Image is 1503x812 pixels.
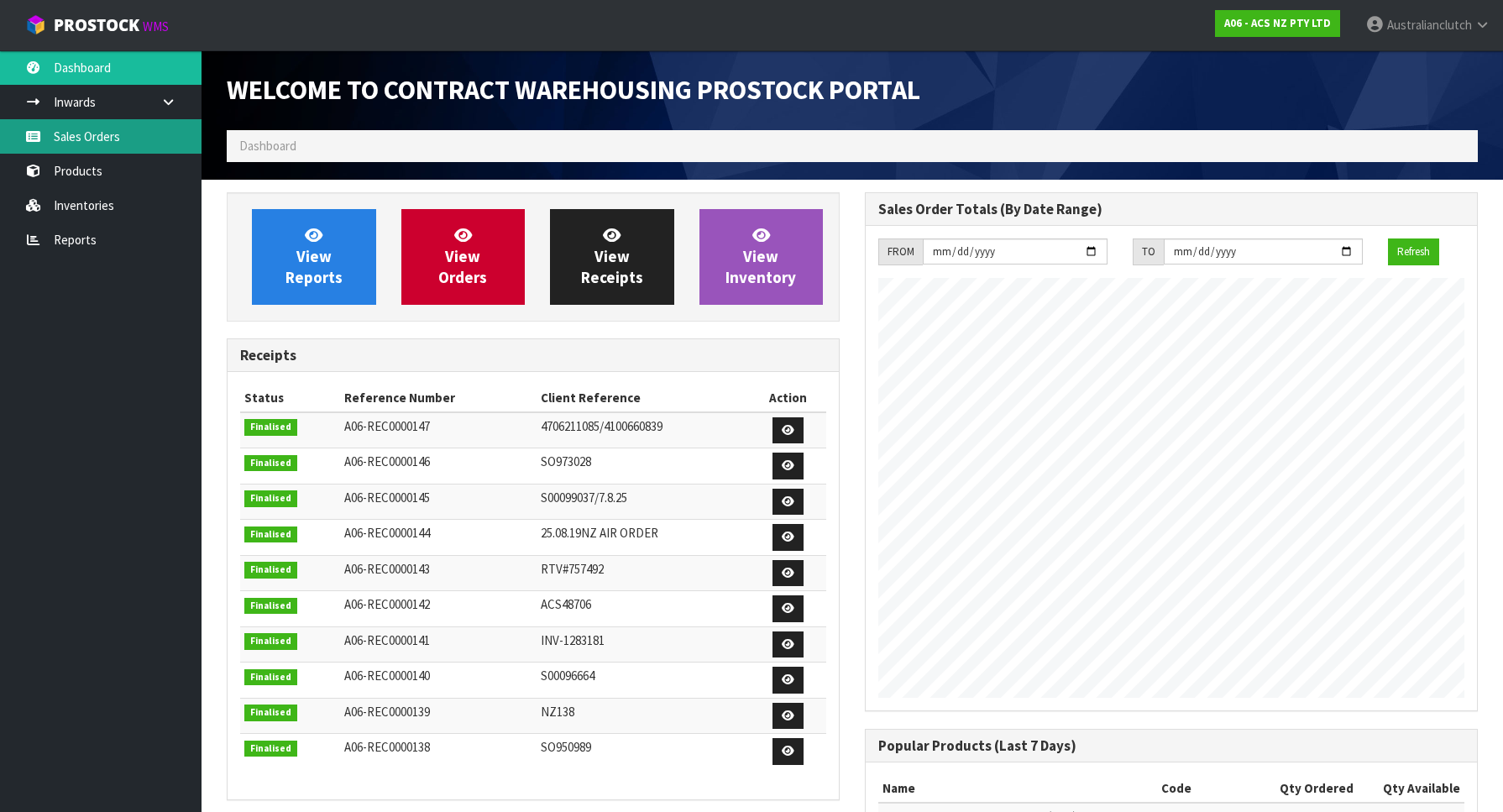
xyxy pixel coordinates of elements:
span: INV-1283181 [541,632,605,648]
div: FROM [878,238,923,265]
th: Qty Ordered [1255,775,1358,802]
span: Finalised [244,598,297,615]
a: ViewReceipts [550,209,674,305]
span: Finalised [244,669,297,686]
span: Australianclutch [1387,17,1472,33]
img: cube-alt.png [25,14,46,35]
button: Refresh [1388,238,1439,265]
a: ViewReports [252,209,376,305]
span: ACS48706 [541,596,591,612]
a: ViewInventory [699,209,824,305]
th: Qty Available [1358,775,1464,802]
span: A06-REC0000140 [344,668,430,684]
span: S00099037/7.8.25 [541,490,627,506]
span: View Inventory [725,225,796,288]
span: S00096664 [541,668,594,684]
span: Finalised [244,633,297,650]
h3: Popular Products (Last 7 Days) [878,738,1464,754]
span: Finalised [244,526,297,543]
span: View Orders [438,225,487,288]
span: View Reports [285,225,343,288]
span: 25.08.19NZ AIR ORDER [541,525,658,541]
span: NZ138 [541,704,574,720]
span: Finalised [244,705,297,721]
small: WMS [143,18,169,34]
th: Action [751,385,826,411]
th: Name [878,775,1157,802]
span: A06-REC0000142 [344,596,430,612]
h3: Sales Order Totals (By Date Range) [878,202,1464,217]
span: A06-REC0000139 [344,704,430,720]
span: View Receipts [581,225,643,288]
span: Welcome to Contract Warehousing ProStock Portal [227,73,920,107]
span: Finalised [244,562,297,579]
span: A06-REC0000147 [344,418,430,434]
strong: A06 - ACS NZ PTY LTD [1224,16,1331,30]
span: A06-REC0000138 [344,739,430,755]
span: Finalised [244,455,297,472]
span: SO973028 [541,453,591,469]
th: Reference Number [340,385,536,411]
span: Finalised [244,419,297,436]
span: ProStock [54,14,139,36]
span: SO950989 [541,739,591,755]
span: Finalised [244,490,297,507]
th: Status [240,385,340,411]
span: 4706211085/4100660839 [541,418,662,434]
span: A06-REC0000146 [344,453,430,469]
h3: Receipts [240,348,826,364]
th: Client Reference [537,385,751,411]
span: A06-REC0000143 [344,561,430,577]
span: RTV#757492 [541,561,604,577]
th: Code [1157,775,1255,802]
span: Dashboard [239,138,296,154]
span: A06-REC0000144 [344,525,430,541]
span: A06-REC0000145 [344,490,430,506]
a: ViewOrders [401,209,526,305]
span: Finalised [244,741,297,757]
div: TO [1133,238,1164,265]
span: A06-REC0000141 [344,632,430,648]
